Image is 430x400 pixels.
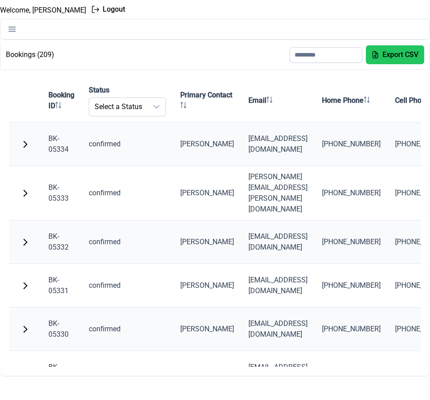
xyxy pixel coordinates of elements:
button: Export CSV [366,45,424,64]
span: confirmed [89,281,121,290]
td: [PERSON_NAME] [173,220,241,264]
td: [EMAIL_ADDRESS][DOMAIN_NAME] [241,220,315,264]
a: BK-05330 [48,319,69,338]
td: [PHONE_NUMBER] [315,166,388,220]
td: [PERSON_NAME] [173,308,241,351]
td: [PHONE_NUMBER] [315,308,388,351]
a: BK-05329 [48,363,69,382]
div: dropdown trigger [148,98,165,116]
td: [PHONE_NUMBER] [315,351,388,395]
td: [PHONE_NUMBER] [315,220,388,264]
th: Booking ID [41,79,82,123]
th: Email [241,79,315,123]
td: [PHONE_NUMBER] [315,123,388,166]
td: [PERSON_NAME] [173,123,241,166]
span: Status [89,85,109,96]
td: [PHONE_NUMBER] [315,264,388,308]
span: Select a Status [89,98,148,116]
h2: Bookings (209) [6,49,54,60]
th: Home Phone [315,79,388,123]
td: [EMAIL_ADDRESS][DOMAIN_NAME] [241,308,315,351]
td: [PERSON_NAME] [173,351,241,395]
span: confirmed [89,140,121,148]
a: Navigation [6,23,18,35]
td: [EMAIL_ADDRESS][DOMAIN_NAME] [241,264,315,308]
a: BK-05332 [48,232,69,251]
td: [EMAIL_ADDRESS][DOMAIN_NAME] [241,123,315,166]
span: Logout [103,4,125,15]
td: [EMAIL_ADDRESS][DOMAIN_NAME] [241,351,315,395]
td: [PERSON_NAME] [173,264,241,308]
span: confirmed [89,189,121,197]
a: BK-05331 [48,276,69,295]
th: Primary Contact [173,79,241,123]
span: confirmed [89,237,121,246]
a: BK-05333 [48,183,69,202]
span: Export CSV [382,49,418,60]
td: [PERSON_NAME] [173,166,241,220]
span: confirmed [89,325,121,333]
td: [PERSON_NAME][EMAIL_ADDRESS][PERSON_NAME][DOMAIN_NAME] [241,166,315,220]
a: BK-05334 [48,134,69,154]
